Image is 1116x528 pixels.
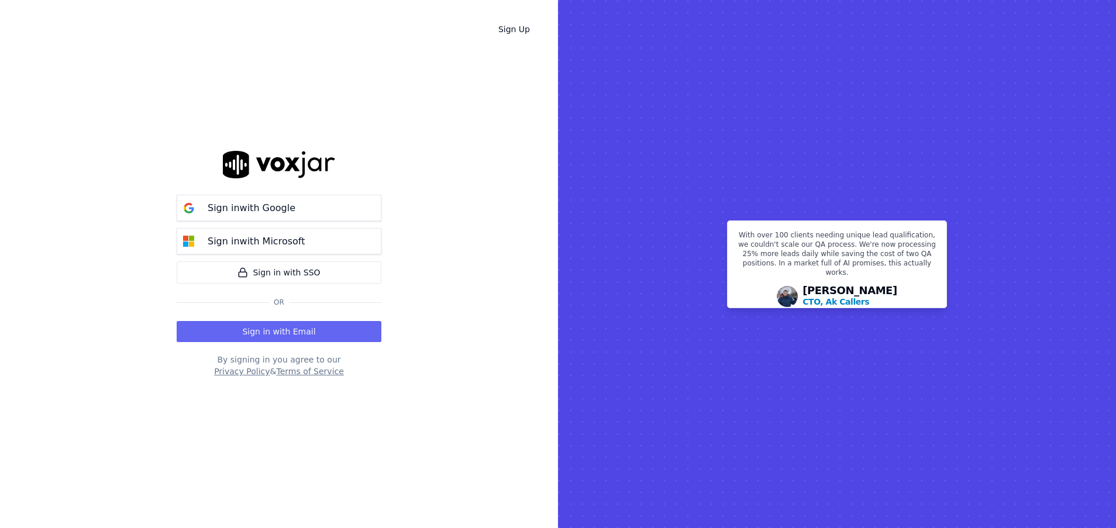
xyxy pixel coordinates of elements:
img: logo [223,151,335,178]
p: CTO, Ak Callers [802,296,869,308]
button: Sign in with Email [177,321,381,342]
button: Sign inwith Microsoft [177,228,381,254]
button: Sign inwith Google [177,195,381,221]
button: Privacy Policy [214,365,270,377]
div: By signing in you agree to our & [177,354,381,377]
img: Avatar [777,286,798,307]
img: google Sign in button [177,196,201,220]
span: Or [269,298,289,307]
button: Terms of Service [276,365,343,377]
a: Sign Up [489,19,539,40]
p: With over 100 clients needing unique lead qualification, we couldn't scale our QA process. We're ... [735,230,939,282]
div: [PERSON_NAME] [802,285,897,308]
p: Sign in with Google [208,201,295,215]
p: Sign in with Microsoft [208,234,305,249]
img: microsoft Sign in button [177,230,201,253]
a: Sign in with SSO [177,261,381,284]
